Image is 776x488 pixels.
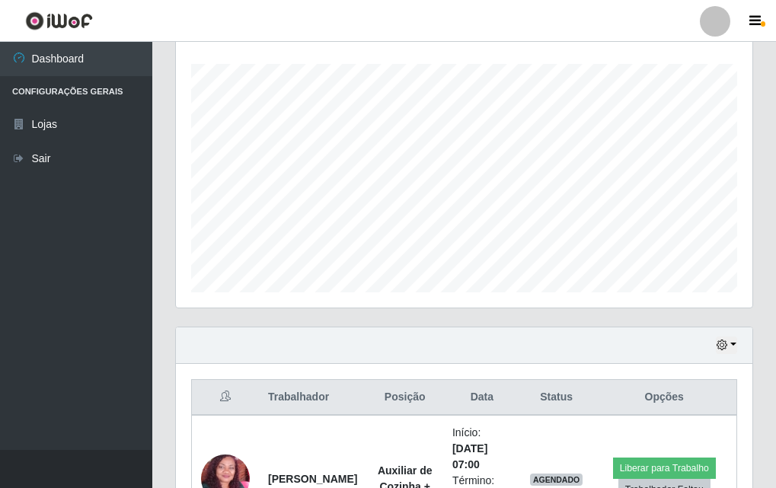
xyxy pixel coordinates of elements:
[366,380,442,416] th: Posição
[521,380,592,416] th: Status
[443,380,521,416] th: Data
[268,473,357,485] strong: [PERSON_NAME]
[530,474,583,486] span: AGENDADO
[613,458,716,479] button: Liberar para Trabalho
[452,425,512,473] li: Início:
[452,442,487,470] time: [DATE] 07:00
[592,380,736,416] th: Opções
[25,11,93,30] img: CoreUI Logo
[259,380,366,416] th: Trabalhador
